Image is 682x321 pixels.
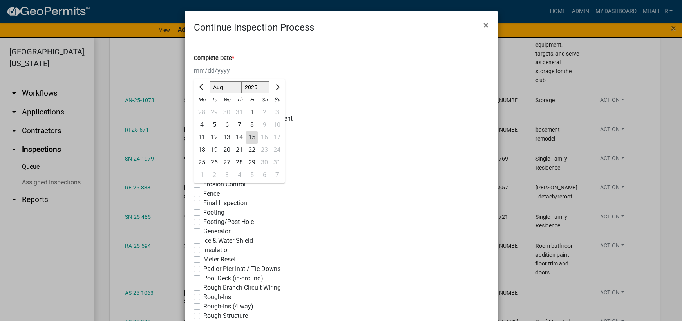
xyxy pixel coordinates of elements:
div: Tuesday, August 5, 2025 [208,119,221,131]
div: 5 [208,119,221,131]
div: Friday, August 15, 2025 [246,131,258,144]
div: Monday, August 18, 2025 [195,144,208,156]
label: Rough-Ins [203,292,231,302]
div: Monday, September 1, 2025 [195,169,208,181]
div: Tuesday, August 12, 2025 [208,131,221,144]
label: Complete Date [194,56,234,61]
div: Fr [246,94,258,106]
div: Friday, August 1, 2025 [246,106,258,119]
label: Ice & Water Shield [203,236,253,245]
label: Pad or Pier Inst / Tie-Downs [203,264,280,274]
label: Pool Deck (in-ground) [203,274,263,283]
div: Tuesday, September 2, 2025 [208,169,221,181]
div: 11 [195,131,208,144]
div: 12 [208,131,221,144]
div: Wednesday, September 3, 2025 [221,169,233,181]
div: 18 [195,144,208,156]
select: Select month [210,81,241,93]
label: Final Inspection [203,198,247,208]
div: 13 [221,131,233,144]
div: 8 [246,119,258,131]
div: Friday, August 8, 2025 [246,119,258,131]
label: Erosion Control [203,180,246,189]
button: Close [477,14,495,36]
div: Monday, August 11, 2025 [195,131,208,144]
div: Thursday, August 21, 2025 [233,144,246,156]
div: Tu [208,94,221,106]
label: Rough Structure [203,311,248,321]
label: Footing [203,208,224,217]
div: Monday, August 25, 2025 [195,156,208,169]
div: 3 [221,169,233,181]
div: Tuesday, August 26, 2025 [208,156,221,169]
div: 4 [233,169,246,181]
h4: Continue Inspection Process [194,20,314,34]
div: 30 [221,106,233,119]
div: We [221,94,233,106]
div: 6 [221,119,233,131]
div: 29 [208,106,221,119]
div: Wednesday, August 6, 2025 [221,119,233,131]
div: Friday, August 29, 2025 [246,156,258,169]
div: 28 [233,156,246,169]
div: Thursday, August 28, 2025 [233,156,246,169]
div: Wednesday, August 20, 2025 [221,144,233,156]
div: 31 [233,106,246,119]
div: 4 [195,119,208,131]
label: Footing/Post Hole [203,217,254,227]
button: Previous month [197,81,206,94]
div: Friday, August 22, 2025 [246,144,258,156]
div: Friday, September 5, 2025 [246,169,258,181]
div: 2 [208,169,221,181]
div: Wednesday, July 30, 2025 [221,106,233,119]
div: Monday, August 4, 2025 [195,119,208,131]
div: 28 [195,106,208,119]
div: Thursday, August 7, 2025 [233,119,246,131]
div: 15 [246,131,258,144]
div: 5 [246,169,258,181]
label: Generator [203,227,230,236]
div: Wednesday, August 27, 2025 [221,156,233,169]
div: Mo [195,94,208,106]
input: mm/dd/yyyy [194,63,266,79]
div: Th [233,94,246,106]
label: Rough Branch Circuit Wiring [203,283,281,292]
div: 1 [246,106,258,119]
div: Thursday, September 4, 2025 [233,169,246,181]
div: 20 [221,144,233,156]
div: Monday, July 28, 2025 [195,106,208,119]
span: × [483,20,488,31]
div: 22 [246,144,258,156]
div: 1 [195,169,208,181]
div: 21 [233,144,246,156]
div: Thursday, August 14, 2025 [233,131,246,144]
div: 27 [221,156,233,169]
label: Meter Reset [203,255,236,264]
div: 29 [246,156,258,169]
div: Wednesday, August 13, 2025 [221,131,233,144]
label: Fence [203,189,220,198]
button: Next month [272,81,281,94]
div: Su [271,94,283,106]
div: Thursday, July 31, 2025 [233,106,246,119]
div: 7 [233,119,246,131]
div: 14 [233,131,246,144]
label: Rough-Ins (4 way) [203,302,253,311]
div: 25 [195,156,208,169]
div: 19 [208,144,221,156]
label: Insulation [203,245,231,255]
div: Tuesday, July 29, 2025 [208,106,221,119]
div: Tuesday, August 19, 2025 [208,144,221,156]
div: Sa [258,94,271,106]
select: Select year [241,81,269,93]
div: 26 [208,156,221,169]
